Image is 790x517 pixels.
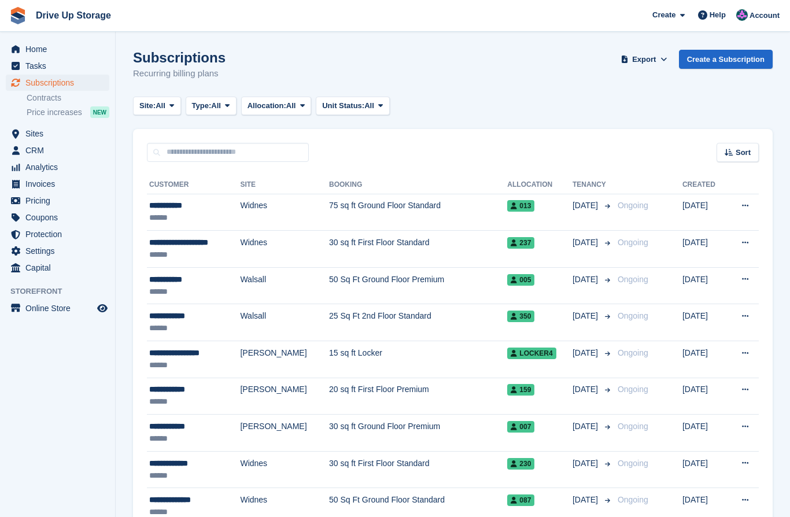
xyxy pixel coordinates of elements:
td: 75 sq ft Ground Floor Standard [329,194,507,231]
span: 159 [507,384,534,396]
span: Ongoing [618,238,648,247]
span: Ongoing [618,201,648,210]
a: menu [6,58,109,74]
span: 087 [507,494,534,506]
span: Tasks [25,58,95,74]
span: All [364,100,374,112]
th: Booking [329,176,507,194]
button: Type: All [186,97,237,116]
td: [DATE] [682,378,726,415]
span: [DATE] [573,237,600,249]
span: Protection [25,226,95,242]
a: menu [6,243,109,259]
a: menu [6,209,109,226]
span: Ongoing [618,422,648,431]
span: Type: [192,100,212,112]
span: 350 [507,311,534,322]
span: Subscriptions [25,75,95,91]
th: Customer [147,176,240,194]
span: [DATE] [573,420,600,433]
span: Locker4 [507,348,556,359]
span: Pricing [25,193,95,209]
td: [DATE] [682,415,726,452]
span: [DATE] [573,200,600,212]
span: 005 [507,274,534,286]
span: Ongoing [618,385,648,394]
span: 230 [507,458,534,470]
span: [DATE] [573,310,600,322]
span: Capital [25,260,95,276]
span: Invoices [25,176,95,192]
a: Price increases NEW [27,106,109,119]
td: [DATE] [682,451,726,488]
button: Allocation: All [241,97,312,116]
button: Export [619,50,670,69]
span: Create [652,9,675,21]
a: menu [6,260,109,276]
span: Ongoing [618,275,648,284]
td: [PERSON_NAME] [240,341,329,378]
td: 30 sq ft Ground Floor Premium [329,415,507,452]
td: 50 Sq Ft Ground Floor Premium [329,267,507,304]
td: Walsall [240,304,329,341]
a: Create a Subscription [679,50,773,69]
th: Site [240,176,329,194]
th: Allocation [507,176,573,194]
span: Ongoing [618,348,648,357]
button: Site: All [133,97,181,116]
div: NEW [90,106,109,118]
th: Tenancy [573,176,613,194]
span: Unit Status: [322,100,364,112]
span: Ongoing [618,459,648,468]
span: [DATE] [573,383,600,396]
a: Drive Up Storage [31,6,116,25]
a: menu [6,125,109,142]
span: 007 [507,421,534,433]
td: 15 sq ft Locker [329,341,507,378]
span: Analytics [25,159,95,175]
span: All [211,100,221,112]
span: Help [710,9,726,21]
td: 20 sq ft First Floor Premium [329,378,507,415]
a: menu [6,300,109,316]
button: Unit Status: All [316,97,389,116]
p: Recurring billing plans [133,67,226,80]
td: [PERSON_NAME] [240,378,329,415]
a: menu [6,176,109,192]
td: 25 Sq Ft 2nd Floor Standard [329,304,507,341]
a: menu [6,159,109,175]
img: Andy [736,9,748,21]
td: Widnes [240,451,329,488]
td: 30 sq ft First Floor Standard [329,231,507,268]
span: Ongoing [618,311,648,320]
span: Sort [736,147,751,158]
span: Sites [25,125,95,142]
h1: Subscriptions [133,50,226,65]
td: [DATE] [682,267,726,304]
span: 013 [507,200,534,212]
td: Walsall [240,267,329,304]
td: [DATE] [682,341,726,378]
span: [DATE] [573,494,600,506]
span: CRM [25,142,95,158]
a: Contracts [27,93,109,104]
span: All [286,100,296,112]
td: [DATE] [682,231,726,268]
span: Export [632,54,656,65]
td: [PERSON_NAME] [240,415,329,452]
span: Site: [139,100,156,112]
span: [DATE] [573,274,600,286]
img: stora-icon-8386f47178a22dfd0bd8f6a31ec36ba5ce8667c1dd55bd0f319d3a0aa187defe.svg [9,7,27,24]
span: Price increases [27,107,82,118]
span: [DATE] [573,347,600,359]
span: Allocation: [248,100,286,112]
td: Widnes [240,231,329,268]
span: Storefront [10,286,115,297]
a: menu [6,193,109,209]
span: Online Store [25,300,95,316]
span: 237 [507,237,534,249]
span: Settings [25,243,95,259]
span: [DATE] [573,457,600,470]
a: Preview store [95,301,109,315]
a: menu [6,226,109,242]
